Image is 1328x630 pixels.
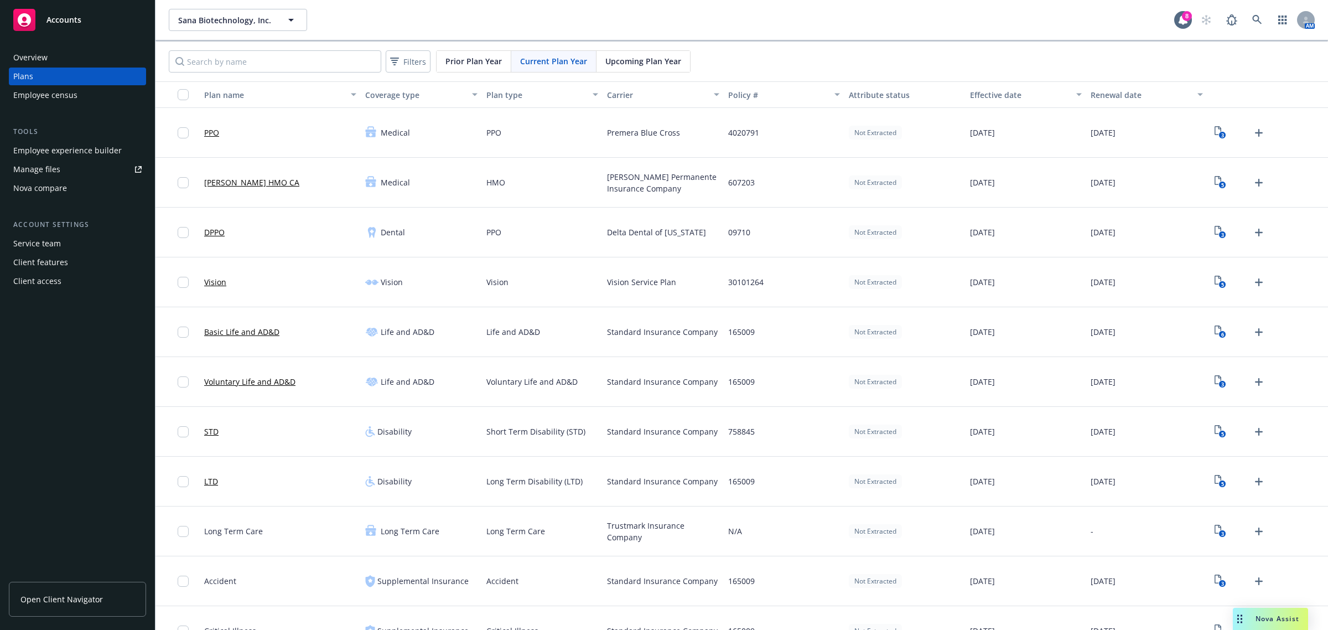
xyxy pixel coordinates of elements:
[849,524,902,538] div: Not Extracted
[849,89,961,101] div: Attribute status
[178,426,189,437] input: Toggle Row Selected
[728,276,764,288] span: 30101264
[1091,89,1190,101] div: Renewal date
[178,277,189,288] input: Toggle Row Selected
[204,376,295,388] a: Voluntary Life and AD&D
[169,9,307,31] button: Sana Biotechnology, Inc.
[204,426,219,437] a: STD
[728,326,755,338] span: 165009
[607,426,718,437] span: Standard Insurance Company
[386,50,430,73] button: Filters
[607,89,707,101] div: Carrier
[482,81,603,108] button: Plan type
[1250,224,1268,241] a: Upload Plan Documents
[9,161,146,178] a: Manage files
[849,375,902,389] div: Not Extracted
[1091,127,1116,138] span: [DATE]
[1250,423,1268,441] a: Upload Plan Documents
[1221,580,1224,587] text: 3
[607,476,718,487] span: Standard Insurance Company
[966,81,1086,108] button: Effective date
[9,219,146,230] div: Account settings
[970,226,995,238] span: [DATE]
[970,276,995,288] span: [DATE]
[1250,523,1268,540] a: Upload Plan Documents
[728,127,759,138] span: 4020791
[9,4,146,35] a: Accounts
[169,50,381,73] input: Search by name
[486,376,578,388] span: Voluntary Life and AD&D
[970,476,995,487] span: [DATE]
[486,326,540,338] span: Life and AD&D
[1221,281,1224,288] text: 5
[607,520,719,543] span: Trustmark Insurance Company
[520,55,587,67] span: Current Plan Year
[1091,326,1116,338] span: [DATE]
[1250,473,1268,490] a: Upload Plan Documents
[1221,381,1224,388] text: 3
[486,177,505,188] span: HMO
[607,276,676,288] span: Vision Service Plan
[970,575,995,587] span: [DATE]
[361,81,481,108] button: Coverage type
[381,326,434,338] span: Life and AD&D
[178,14,274,26] span: Sana Biotechnology, Inc.
[13,49,48,66] div: Overview
[1091,525,1093,537] span: -
[970,127,995,138] span: [DATE]
[1195,9,1217,31] a: Start snowing
[1091,426,1116,437] span: [DATE]
[844,81,965,108] button: Attribute status
[381,127,410,138] span: Medical
[970,426,995,437] span: [DATE]
[1250,174,1268,192] a: Upload Plan Documents
[849,225,902,239] div: Not Extracted
[1221,331,1224,338] text: 6
[1086,81,1207,108] button: Renewal date
[1250,273,1268,291] a: Upload Plan Documents
[13,235,61,252] div: Service team
[1250,373,1268,391] a: Upload Plan Documents
[204,89,344,101] div: Plan name
[486,575,518,587] span: Accident
[9,126,146,137] div: Tools
[178,376,189,388] input: Toggle Row Selected
[200,81,361,108] button: Plan name
[1221,431,1224,438] text: 5
[1212,224,1230,241] a: View Plan Documents
[1212,273,1230,291] a: View Plan Documents
[1256,614,1299,623] span: Nova Assist
[1233,608,1308,630] button: Nova Assist
[1250,124,1268,142] a: Upload Plan Documents
[178,89,189,100] input: Select all
[1182,11,1192,21] div: 8
[1091,177,1116,188] span: [DATE]
[849,275,902,289] div: Not Extracted
[1221,530,1224,538] text: 3
[204,177,299,188] a: [PERSON_NAME] HMO CA
[1212,174,1230,192] a: View Plan Documents
[1221,182,1224,189] text: 5
[204,525,263,537] span: Long Term Care
[1212,124,1230,142] a: View Plan Documents
[178,327,189,338] input: Toggle Row Selected
[486,525,545,537] span: Long Term Care
[728,476,755,487] span: 165009
[204,326,279,338] a: Basic Life and AD&D
[1212,523,1230,540] a: View Plan Documents
[13,142,122,159] div: Employee experience builder
[1221,481,1224,488] text: 5
[970,525,995,537] span: [DATE]
[204,276,226,288] a: Vision
[970,376,995,388] span: [DATE]
[13,86,77,104] div: Employee census
[486,226,501,238] span: PPO
[204,127,219,138] a: PPO
[1091,226,1116,238] span: [DATE]
[204,226,225,238] a: DPPO
[13,254,68,271] div: Client features
[728,376,755,388] span: 165009
[13,68,33,85] div: Plans
[381,525,439,537] span: Long Term Care
[728,89,828,101] div: Policy #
